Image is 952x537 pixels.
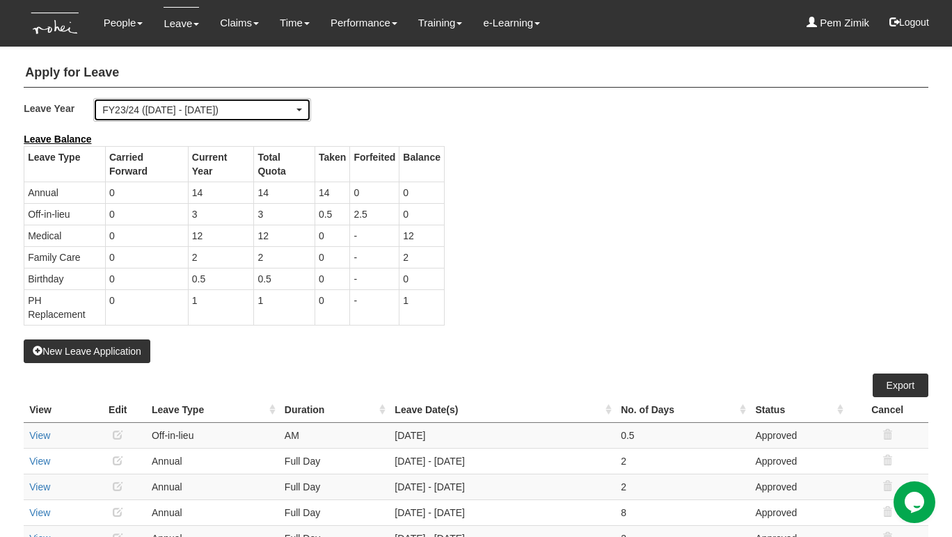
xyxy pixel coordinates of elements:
[93,98,311,122] button: FY23/24 ([DATE] - [DATE])
[24,134,91,145] b: Leave Balance
[807,7,869,39] a: Pem Zimik
[350,203,399,225] td: 2.5
[24,268,106,289] td: Birthday
[29,507,50,518] a: View
[615,499,749,525] td: 8
[254,289,315,325] td: 1
[749,448,846,474] td: Approved
[24,203,106,225] td: Off-in-lieu
[102,103,294,117] div: FY23/24 ([DATE] - [DATE])
[350,182,399,203] td: 0
[29,430,50,441] a: View
[399,182,445,203] td: 0
[389,397,615,423] th: Leave Date(s) : activate to sort column ascending
[279,448,389,474] td: Full Day
[315,246,349,268] td: 0
[254,182,315,203] td: 14
[847,397,928,423] th: Cancel
[315,203,349,225] td: 0.5
[24,98,93,118] label: Leave Year
[350,289,399,325] td: -
[24,146,106,182] th: Leave Type
[615,474,749,499] td: 2
[399,289,445,325] td: 1
[24,225,106,246] td: Medical
[24,59,928,88] h4: Apply for Leave
[399,146,445,182] th: Balance
[483,7,540,39] a: e-Learning
[399,268,445,289] td: 0
[389,422,615,448] td: [DATE]
[350,225,399,246] td: -
[254,146,315,182] th: Total Quota
[399,225,445,246] td: 12
[350,246,399,268] td: -
[350,146,399,182] th: Forfeited
[29,456,50,467] a: View
[350,268,399,289] td: -
[254,246,315,268] td: 2
[749,474,846,499] td: Approved
[315,268,349,289] td: 0
[315,225,349,246] td: 0
[389,448,615,474] td: [DATE] - [DATE]
[104,7,143,39] a: People
[279,499,389,525] td: Full Day
[105,289,188,325] td: 0
[279,397,389,423] th: Duration : activate to sort column ascending
[894,481,938,523] iframe: chat widget
[105,225,188,246] td: 0
[146,397,279,423] th: Leave Type : activate to sort column ascending
[220,7,259,39] a: Claims
[105,182,188,203] td: 0
[279,422,389,448] td: AM
[279,474,389,499] td: Full Day
[315,289,349,325] td: 0
[315,146,349,182] th: Taken
[331,7,397,39] a: Performance
[188,146,254,182] th: Current Year
[188,203,254,225] td: 3
[164,7,199,40] a: Leave
[418,7,463,39] a: Training
[188,268,254,289] td: 0.5
[24,182,106,203] td: Annual
[146,474,279,499] td: Annual
[188,182,254,203] td: 14
[188,246,254,268] td: 2
[105,203,188,225] td: 0
[399,246,445,268] td: 2
[24,289,106,325] td: PH Replacement
[749,499,846,525] td: Approved
[615,422,749,448] td: 0.5
[254,268,315,289] td: 0.5
[188,289,254,325] td: 1
[880,6,939,39] button: Logout
[315,182,349,203] td: 14
[146,422,279,448] td: Off-in-lieu
[146,448,279,474] td: Annual
[399,203,445,225] td: 0
[389,499,615,525] td: [DATE] - [DATE]
[749,422,846,448] td: Approved
[254,203,315,225] td: 3
[749,397,846,423] th: Status : activate to sort column ascending
[389,474,615,499] td: [DATE] - [DATE]
[105,146,188,182] th: Carried Forward
[254,225,315,246] td: 12
[615,448,749,474] td: 2
[24,397,89,423] th: View
[24,339,150,363] button: New Leave Application
[188,225,254,246] td: 12
[146,499,279,525] td: Annual
[105,246,188,268] td: 0
[24,246,106,268] td: Family Care
[280,7,310,39] a: Time
[615,397,749,423] th: No. of Days : activate to sort column ascending
[90,397,146,423] th: Edit
[873,374,928,397] a: Export
[29,481,50,492] a: View
[105,268,188,289] td: 0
